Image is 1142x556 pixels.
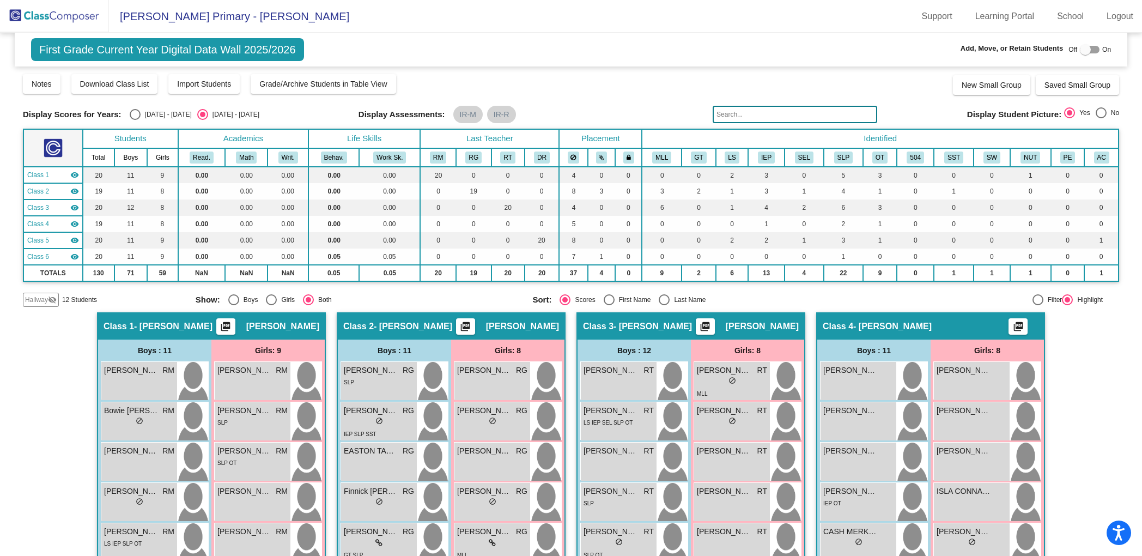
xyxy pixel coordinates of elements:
[23,216,83,232] td: No teacher - Sam Watson
[1098,8,1142,25] a: Logout
[225,167,268,183] td: 0.00
[897,232,934,249] td: 0
[1012,321,1025,336] mat-icon: picture_as_pdf
[525,183,560,200] td: 0
[420,249,456,265] td: 0
[824,200,863,216] td: 6
[588,148,616,167] th: Keep with students
[178,167,225,183] td: 0.00
[1051,249,1085,265] td: 0
[219,321,232,336] mat-icon: picture_as_pdf
[23,232,83,249] td: Darci Raymond - Raymond
[456,148,491,167] th: Rayna Gibson
[359,183,420,200] td: 0.00
[168,74,240,94] button: Import Students
[934,167,974,183] td: 0
[308,167,359,183] td: 0.00
[967,110,1061,119] span: Display Student Picture:
[1084,148,1119,167] th: Attendance Concerns
[1084,216,1119,232] td: 0
[698,321,712,336] mat-icon: picture_as_pdf
[456,265,491,281] td: 19
[682,249,716,265] td: 0
[559,232,587,249] td: 8
[1044,81,1110,89] span: Saved Small Group
[716,216,748,232] td: 0
[863,216,897,232] td: 1
[23,265,83,281] td: TOTALS
[420,183,456,200] td: 0
[588,249,616,265] td: 1
[109,8,349,25] span: [PERSON_NAME] Primary - [PERSON_NAME]
[491,232,525,249] td: 0
[23,110,122,119] span: Display Scores for Years:
[1064,107,1119,122] mat-radio-group: Select an option
[147,265,178,281] td: 59
[420,265,456,281] td: 20
[147,200,178,216] td: 8
[642,167,682,183] td: 0
[785,232,824,249] td: 1
[652,152,671,164] button: MLL
[934,216,974,232] td: 0
[83,216,114,232] td: 19
[83,129,178,148] th: Students
[114,148,147,167] th: Boys
[974,148,1010,167] th: School Wide Intervention
[178,249,225,265] td: 0.00
[147,216,178,232] td: 8
[824,167,863,183] td: 5
[178,232,225,249] td: 0.00
[713,106,877,123] input: Search...
[897,216,934,232] td: 0
[359,232,420,249] td: 0.00
[420,148,456,167] th: Ricki Moynihan-Downs
[588,216,616,232] td: 0
[642,129,1119,148] th: Identified
[23,183,83,200] td: Rayna Gibson - Rayna Gibson
[278,152,298,164] button: Writ.
[83,249,114,265] td: 20
[785,183,824,200] td: 1
[1036,75,1119,95] button: Saved Small Group
[268,200,308,216] td: 0.00
[178,129,308,148] th: Academics
[23,249,83,265] td: No teacher - No Class Name
[225,200,268,216] td: 0.00
[1084,249,1119,265] td: 0
[748,167,785,183] td: 3
[308,249,359,265] td: 0.05
[682,167,716,183] td: 0
[824,148,863,167] th: Speech IEP
[1051,216,1085,232] td: 0
[83,232,114,249] td: 20
[456,232,491,249] td: 0
[308,216,359,232] td: 0.00
[268,232,308,249] td: 0.00
[559,167,587,183] td: 4
[748,265,785,281] td: 13
[147,249,178,265] td: 9
[962,81,1022,89] span: New Small Group
[1075,108,1090,118] div: Yes
[961,43,1064,54] span: Add, Move, or Retain Students
[456,318,475,335] button: Print Students Details
[114,167,147,183] td: 11
[459,321,472,336] mat-icon: picture_as_pdf
[80,80,149,88] span: Download Class List
[748,200,785,216] td: 4
[682,232,716,249] td: 0
[83,148,114,167] th: Total
[456,216,491,232] td: 0
[491,183,525,200] td: 0
[359,249,420,265] td: 0.05
[147,232,178,249] td: 9
[1084,167,1119,183] td: 0
[615,232,642,249] td: 0
[834,152,853,164] button: SLP
[308,200,359,216] td: 0.00
[785,148,824,167] th: Social Emotional Learning IEP
[1010,183,1051,200] td: 0
[642,265,682,281] td: 9
[863,148,897,167] th: Occupational Therapy IEP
